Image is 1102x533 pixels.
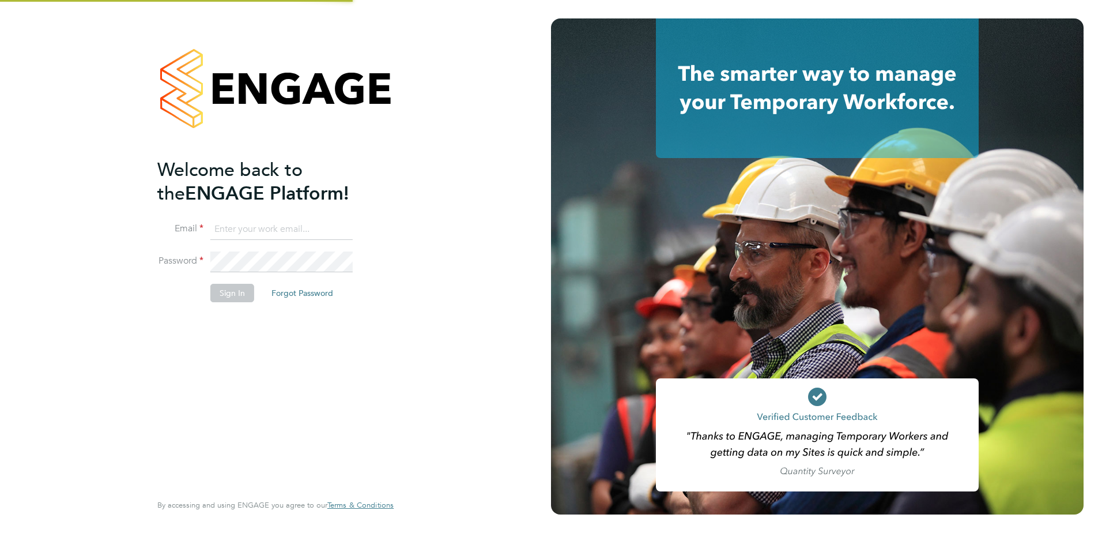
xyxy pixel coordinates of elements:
[157,223,203,235] label: Email
[210,284,254,302] button: Sign In
[210,219,353,240] input: Enter your work email...
[157,500,394,510] span: By accessing and using ENGAGE you agree to our
[262,284,342,302] button: Forgot Password
[157,159,303,205] span: Welcome back to the
[157,158,382,205] h2: ENGAGE Platform!
[157,255,203,267] label: Password
[327,501,394,510] a: Terms & Conditions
